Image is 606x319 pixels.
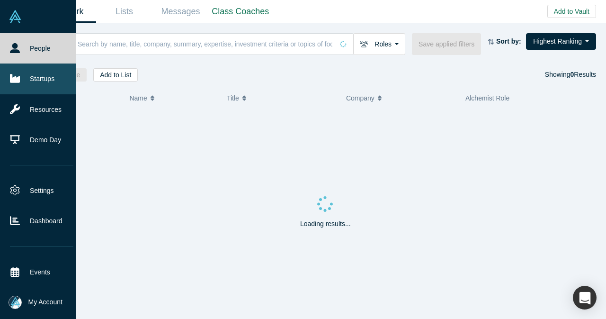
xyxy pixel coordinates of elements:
span: Alchemist Role [465,94,509,102]
button: Add to Vault [547,5,596,18]
span: Name [129,88,147,108]
button: Save applied filters [412,33,481,55]
input: Search by name, title, company, summary, expertise, investment criteria or topics of focus [77,33,333,55]
button: Highest Ranking [526,33,596,50]
button: Title [227,88,336,108]
button: Add to List [93,68,138,82]
img: Mia Scott's Account [9,296,22,309]
a: Class Coaches [209,0,272,23]
button: Name [129,88,217,108]
strong: Sort by: [496,37,521,45]
p: Loading results... [300,219,351,229]
span: My Account [28,297,62,307]
button: Roles [353,33,405,55]
button: Company [346,88,455,108]
button: My Account [9,296,62,309]
img: Alchemist Vault Logo [9,10,22,23]
a: Lists [96,0,152,23]
a: Messages [152,0,209,23]
span: Title [227,88,239,108]
span: Company [346,88,374,108]
span: Results [570,71,596,78]
strong: 0 [570,71,574,78]
div: Showing [545,68,596,82]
